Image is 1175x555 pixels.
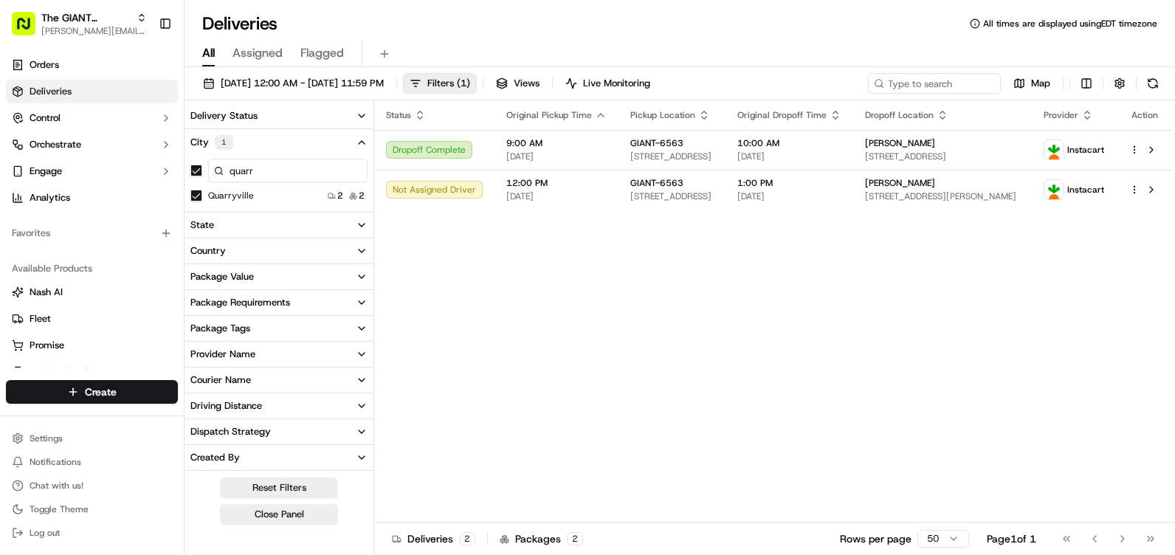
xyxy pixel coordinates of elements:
[185,264,373,289] button: Package Value
[567,532,583,545] div: 2
[190,296,290,309] div: Package Requirements
[6,53,178,77] a: Orders
[30,432,63,444] span: Settings
[1044,109,1078,121] span: Provider
[1031,77,1050,90] span: Map
[30,191,70,204] span: Analytics
[506,190,607,202] span: [DATE]
[190,451,240,464] div: Created By
[215,135,233,150] div: 1
[983,18,1157,30] span: All times are displayed using EDT timezone
[6,6,153,41] button: The GIANT Company[PERSON_NAME][EMAIL_ADDRESS][PERSON_NAME][DOMAIN_NAME]
[190,322,250,335] div: Package Tags
[196,73,390,94] button: [DATE] 12:00 AM - [DATE] 11:59 PM
[190,244,226,258] div: Country
[190,425,271,438] div: Dispatch Strategy
[1129,109,1160,121] div: Action
[12,312,172,325] a: Fleet
[30,58,59,72] span: Orders
[220,478,338,498] button: Reset Filters
[12,339,172,352] a: Promise
[30,111,61,125] span: Control
[202,12,278,35] h1: Deliveries
[630,109,695,121] span: Pickup Location
[185,103,373,128] button: Delivery Status
[6,452,178,472] button: Notifications
[85,385,117,399] span: Create
[185,445,373,470] button: Created By
[6,499,178,520] button: Toggle Theme
[630,151,714,162] span: [STREET_ADDRESS]
[30,503,89,515] span: Toggle Theme
[190,373,251,387] div: Courier Name
[489,73,546,94] button: Views
[190,109,258,123] div: Delivery Status
[737,109,827,121] span: Original Dropoff Time
[6,133,178,156] button: Orchestrate
[50,156,187,168] div: We're available if you need us!
[139,214,237,229] span: API Documentation
[737,151,841,162] span: [DATE]
[185,290,373,315] button: Package Requirements
[41,10,131,25] span: The GIANT Company
[190,399,262,413] div: Driving Distance
[630,190,714,202] span: [STREET_ADDRESS]
[38,95,266,111] input: Got a question? Start typing here...
[30,312,51,325] span: Fleet
[190,218,214,232] div: State
[987,531,1036,546] div: Page 1 of 1
[251,145,269,163] button: Start new chat
[41,25,147,37] button: [PERSON_NAME][EMAIL_ADDRESS][PERSON_NAME][DOMAIN_NAME]
[190,270,254,283] div: Package Value
[737,177,841,189] span: 1:00 PM
[840,531,912,546] p: Rows per page
[232,44,283,62] span: Assigned
[359,190,365,201] span: 2
[514,77,540,90] span: Views
[865,109,934,121] span: Dropoff Location
[1067,184,1104,196] span: Instacart
[185,368,373,393] button: Courier Name
[337,190,343,201] span: 2
[185,129,373,156] button: City1
[221,77,384,90] span: [DATE] 12:00 AM - [DATE] 11:59 PM
[185,238,373,263] button: Country
[30,456,81,468] span: Notifications
[457,77,470,90] span: ( 1 )
[6,334,178,357] button: Promise
[15,15,44,44] img: Nash
[737,190,841,202] span: [DATE]
[583,77,650,90] span: Live Monitoring
[6,307,178,331] button: Fleet
[12,365,172,379] a: Product Catalog
[119,208,243,235] a: 💻API Documentation
[865,177,935,189] span: [PERSON_NAME]
[30,339,64,352] span: Promise
[1044,140,1064,159] img: profile_instacart_ahold_partner.png
[6,380,178,404] button: Create
[185,393,373,418] button: Driving Distance
[506,177,607,189] span: 12:00 PM
[1044,180,1064,199] img: profile_instacart_ahold_partner.png
[15,216,27,227] div: 📗
[30,214,113,229] span: Knowledge Base
[185,342,373,367] button: Provider Name
[50,141,242,156] div: Start new chat
[208,159,368,182] input: City
[185,419,373,444] button: Dispatch Strategy
[1143,73,1163,94] button: Refresh
[190,135,233,150] div: City
[208,190,254,201] label: Quarryville
[30,85,72,98] span: Deliveries
[220,504,338,525] button: Close Panel
[6,360,178,384] button: Product Catalog
[403,73,477,94] button: Filters(1)
[506,109,592,121] span: Original Pickup Time
[6,475,178,496] button: Chat with us!
[630,137,683,149] span: GIANT-6563
[6,428,178,449] button: Settings
[1007,73,1057,94] button: Map
[30,286,63,299] span: Nash AI
[30,138,81,151] span: Orchestrate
